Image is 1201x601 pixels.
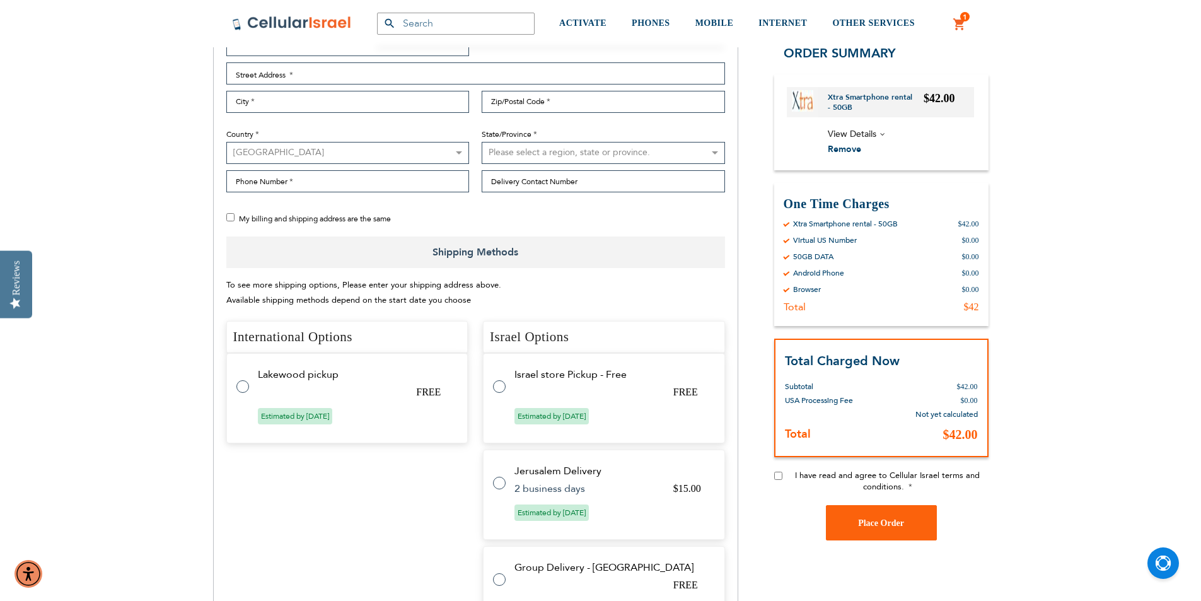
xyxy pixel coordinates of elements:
div: 50GB DATA [793,251,833,261]
span: Order Summary [784,44,896,61]
td: 2 business days [514,483,658,494]
h3: One Time Charges [784,195,979,212]
span: Estimated by [DATE] [258,408,332,424]
div: Xtra Smartphone rental - 50GB [793,218,898,228]
span: Not yet calculated [915,409,978,419]
span: USA Processing Fee [785,395,853,406]
td: Jerusalem Delivery [514,465,709,477]
img: Cellular Israel Logo [232,16,352,31]
td: Lakewood pickup [258,369,453,380]
span: To see more shipping options, Please enter your shipping address above. Available shipping method... [226,279,501,306]
img: Xtra Smartphone rental - 50GB [792,90,813,111]
div: Android Phone [793,267,844,277]
span: ACTIVATE [559,18,606,28]
span: MOBILE [695,18,734,28]
strong: Total [785,426,811,442]
span: FREE [673,580,698,590]
input: Search [377,13,535,35]
span: $0.00 [961,396,978,405]
div: Accessibility Menu [15,560,42,588]
td: Group Delivery - [GEOGRAPHIC_DATA] [514,562,709,573]
span: FREE [673,387,698,397]
div: $0.00 [962,284,979,294]
span: OTHER SERVICES [832,18,915,28]
span: 1 [963,12,967,22]
span: $15.00 [673,483,701,494]
div: $42.00 [958,218,979,228]
div: $0.00 [962,267,979,277]
div: Total [784,300,806,313]
a: 1 [953,17,966,32]
span: View Details [828,127,876,139]
span: Estimated by [DATE] [514,505,589,521]
span: Estimated by [DATE] [514,408,589,424]
span: $42.00 [943,428,978,441]
div: Virtual US Number [793,235,857,245]
span: $42.00 [957,382,978,391]
a: Xtra Smartphone rental - 50GB [828,91,924,112]
h4: International Options [226,321,468,354]
span: $42.00 [924,91,955,104]
span: I have read and agree to Cellular Israel terms and conditions. [795,470,980,493]
span: Place Order [858,518,904,527]
span: My billing and shipping address are the same [239,214,391,224]
span: FREE [416,387,441,397]
button: Place Order [826,505,937,540]
h4: Israel Options [483,321,725,354]
div: Reviews [11,260,22,295]
div: $42 [964,300,979,313]
td: Israel store Pickup - Free [514,369,709,380]
div: $0.00 [962,251,979,261]
span: Remove [828,143,861,155]
span: Shipping Methods [226,236,725,268]
div: Browser [793,284,821,294]
strong: Total Charged Now [785,352,900,369]
div: $0.00 [962,235,979,245]
span: PHONES [632,18,670,28]
th: Subtotal [785,370,883,394]
span: INTERNET [758,18,807,28]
